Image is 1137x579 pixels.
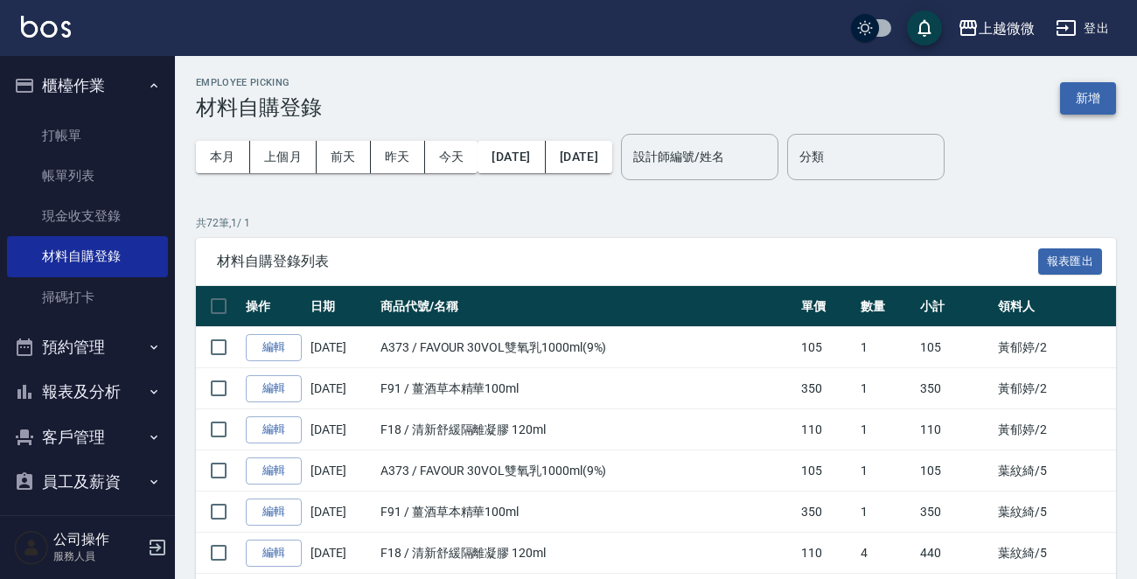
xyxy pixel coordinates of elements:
a: 編輯 [246,416,302,443]
h3: 材料自購登錄 [196,95,322,120]
button: 預約管理 [7,324,168,370]
h5: 公司操作 [53,531,143,548]
th: 數量 [856,286,916,327]
td: [DATE] [306,450,376,492]
td: [DATE] [306,533,376,574]
img: Person [14,530,49,565]
td: 110 [797,409,856,450]
button: 報表及分析 [7,369,168,415]
a: 編輯 [246,375,302,402]
button: [DATE] [478,141,545,173]
td: 440 [916,533,994,574]
th: 單價 [797,286,856,327]
th: 小計 [916,286,994,327]
button: [DATE] [546,141,612,173]
th: 商品代號/名稱 [376,286,797,327]
td: F91 / 薑酒草本精華100ml [376,492,797,533]
a: 掃碼打卡 [7,277,168,317]
td: [DATE] [306,368,376,409]
button: 新增 [1060,82,1116,115]
button: save [907,10,942,45]
td: 105 [797,327,856,368]
td: A373 / FAVOUR 30VOL雙氧乳1000ml(9%) [376,450,797,492]
a: 新增 [1060,89,1116,106]
a: 編輯 [246,334,302,361]
td: [DATE] [306,492,376,533]
button: 登出 [1049,12,1116,45]
td: [DATE] [306,327,376,368]
button: 本月 [196,141,250,173]
button: 員工及薪資 [7,459,168,505]
a: 編輯 [246,457,302,485]
td: 105 [916,327,994,368]
td: 350 [916,368,994,409]
td: 105 [916,450,994,492]
button: 今天 [425,141,478,173]
button: 櫃檯作業 [7,63,168,108]
td: 105 [797,450,856,492]
h2: Employee Picking [196,77,322,88]
button: 上越微微 [951,10,1042,46]
td: 1 [856,409,916,450]
td: F18 / 清新舒緩隔離凝膠 120ml [376,409,797,450]
td: 350 [797,492,856,533]
td: 1 [856,327,916,368]
td: 4 [856,533,916,574]
td: 1 [856,450,916,492]
td: F18 / 清新舒緩隔離凝膠 120ml [376,533,797,574]
th: 日期 [306,286,376,327]
th: 操作 [241,286,306,327]
td: F91 / 薑酒草本精華100ml [376,368,797,409]
td: 350 [916,492,994,533]
button: 上個月 [250,141,317,173]
button: 商品管理 [7,505,168,550]
a: 編輯 [246,540,302,567]
td: A373 / FAVOUR 30VOL雙氧乳1000ml(9%) [376,327,797,368]
a: 現金收支登錄 [7,196,168,236]
td: 350 [797,368,856,409]
a: 編輯 [246,499,302,526]
img: Logo [21,16,71,38]
p: 共 72 筆, 1 / 1 [196,215,1116,231]
a: 打帳單 [7,115,168,156]
p: 服務人員 [53,548,143,564]
button: 報表匯出 [1038,248,1103,276]
a: 帳單列表 [7,156,168,196]
td: 1 [856,368,916,409]
button: 昨天 [371,141,425,173]
td: [DATE] [306,409,376,450]
td: 110 [797,533,856,574]
div: 上越微微 [979,17,1035,39]
span: 材料自購登錄列表 [217,253,1038,270]
a: 報表匯出 [1038,252,1103,269]
button: 前天 [317,141,371,173]
td: 1 [856,492,916,533]
td: 110 [916,409,994,450]
a: 材料自購登錄 [7,236,168,276]
button: 客戶管理 [7,415,168,460]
